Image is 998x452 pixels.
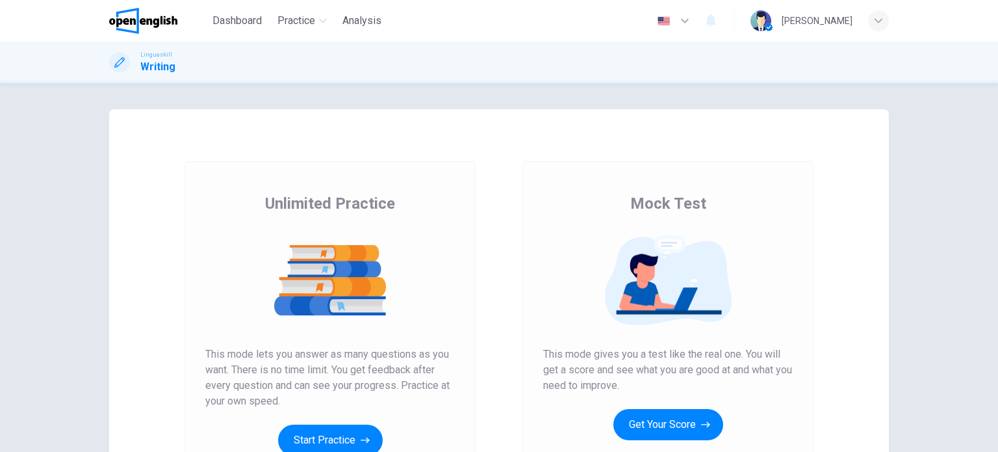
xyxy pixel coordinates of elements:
button: Analysis [337,9,387,33]
img: Profile picture [750,10,771,31]
span: This mode gives you a test like the real one. You will get a score and see what you are good at a... [543,347,793,393]
button: Get Your Score [613,409,723,440]
span: This mode lets you answer as many questions as you want. There is no time limit. You get feedback... [205,347,455,409]
span: Mock Test [630,193,706,214]
div: [PERSON_NAME] [782,13,852,29]
span: Dashboard [212,13,262,29]
img: en [656,16,672,26]
a: OpenEnglish logo [109,8,207,34]
span: Linguaskill [140,50,172,59]
span: Unlimited Practice [265,193,395,214]
img: OpenEnglish logo [109,8,177,34]
span: Practice [277,13,315,29]
h1: Writing [140,59,175,75]
button: Dashboard [207,9,267,33]
span: Analysis [342,13,381,29]
button: Practice [272,9,332,33]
